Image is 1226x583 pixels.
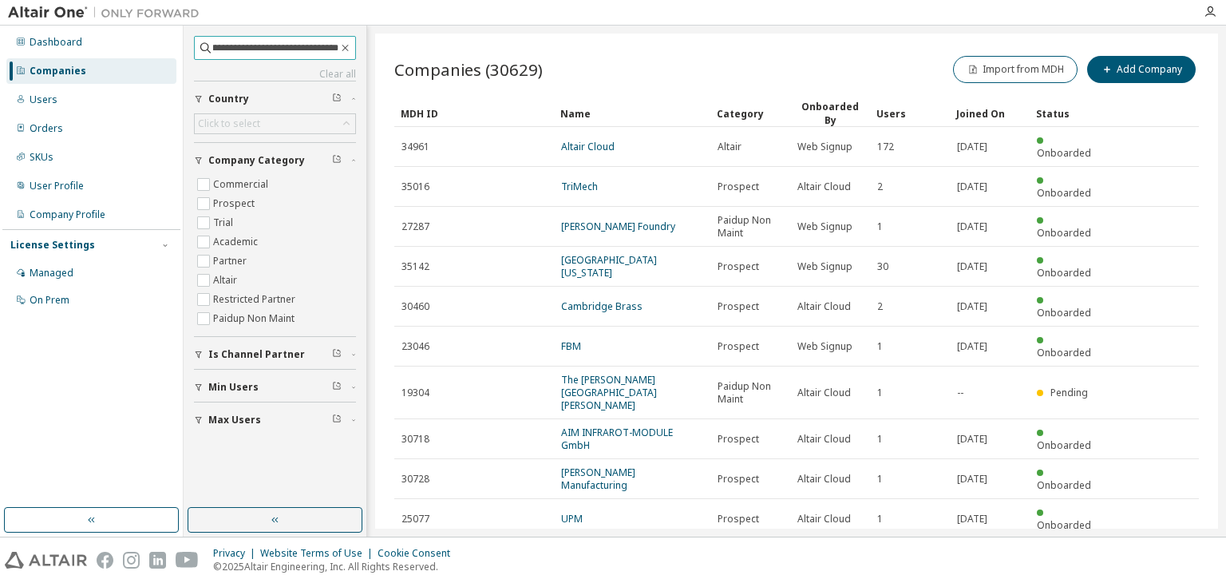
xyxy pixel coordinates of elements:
img: youtube.svg [176,552,199,569]
span: Paidup Non Maint [718,380,783,406]
div: Company Profile [30,208,105,221]
div: Status [1036,101,1103,126]
span: Onboarded [1037,266,1091,280]
button: Max Users [194,403,356,438]
div: Orders [30,122,63,135]
div: User Profile [30,180,84,192]
p: © 2025 Altair Engineering, Inc. All Rights Reserved. [213,560,460,573]
span: Web Signup [797,340,852,353]
div: MDH ID [401,101,548,126]
a: Altair Cloud [561,140,615,153]
span: 2 [877,300,883,313]
span: Onboarded [1037,478,1091,492]
button: Is Channel Partner [194,337,356,372]
span: 1 [877,387,883,399]
span: Altair Cloud [797,513,851,525]
span: 19304 [401,387,429,399]
a: [PERSON_NAME] Foundry [561,220,675,233]
button: Add Company [1087,56,1196,83]
span: Altair Cloud [797,387,851,399]
div: On Prem [30,294,69,307]
a: [GEOGRAPHIC_DATA][US_STATE] [561,253,657,280]
button: Company Category [194,143,356,178]
div: Users [30,93,57,106]
div: Dashboard [30,36,82,49]
span: Onboarded [1037,146,1091,160]
img: altair_logo.svg [5,552,87,569]
a: TriMech [561,180,598,193]
span: Prospect [718,473,759,486]
span: Altair Cloud [797,300,851,313]
span: 1 [877,473,883,486]
span: Clear filter [332,381,342,394]
span: 35142 [401,260,429,273]
label: Paidup Non Maint [213,309,298,328]
span: Clear filter [332,348,342,361]
span: Companies (30629) [394,58,543,81]
span: Prospect [718,300,759,313]
span: Company Category [208,154,305,167]
div: Name [560,101,704,126]
span: 1 [877,220,883,233]
span: 27287 [401,220,429,233]
div: Users [876,101,943,126]
img: linkedin.svg [149,552,166,569]
div: License Settings [10,239,95,252]
span: [DATE] [957,260,987,273]
span: [DATE] [957,433,987,446]
span: [DATE] [957,300,987,313]
div: Click to select [198,117,260,130]
span: Onboarded [1037,518,1091,532]
span: Onboarded [1037,186,1091,200]
label: Partner [213,252,250,271]
a: UPM [561,512,583,525]
span: 1 [877,340,883,353]
a: AIM INFRAROT-MODULE GmbH [561,426,673,452]
span: Prospect [718,180,759,193]
span: 1 [877,433,883,446]
a: Cambridge Brass [561,299,643,313]
label: Restricted Partner [213,290,299,309]
span: Clear filter [332,93,342,105]
span: Prospect [718,513,759,525]
span: Web Signup [797,141,852,153]
div: SKUs [30,151,53,164]
span: Web Signup [797,220,852,233]
span: Country [208,93,249,105]
span: Pending [1050,386,1088,399]
div: Managed [30,267,73,280]
div: Cookie Consent [378,547,460,560]
span: Onboarded [1037,306,1091,319]
span: 2 [877,180,883,193]
span: 34961 [401,141,429,153]
a: The [PERSON_NAME][GEOGRAPHIC_DATA][PERSON_NAME] [561,373,657,412]
div: Category [717,101,784,126]
span: Min Users [208,381,259,394]
span: Prospect [718,340,759,353]
button: Country [194,81,356,117]
span: Onboarded [1037,438,1091,452]
span: Altair Cloud [797,433,851,446]
span: Is Channel Partner [208,348,305,361]
div: Click to select [195,114,355,133]
div: Joined On [956,101,1023,126]
span: 25077 [401,513,429,525]
span: [DATE] [957,220,987,233]
span: Web Signup [797,260,852,273]
span: 172 [877,141,894,153]
a: Clear all [194,68,356,81]
span: Altair [718,141,742,153]
div: Onboarded By [797,100,864,127]
span: Prospect [718,433,759,446]
label: Prospect [213,194,258,213]
span: [DATE] [957,141,987,153]
div: Website Terms of Use [260,547,378,560]
label: Trial [213,213,236,232]
img: Altair One [8,5,208,21]
span: -- [957,387,963,399]
span: [DATE] [957,340,987,353]
span: 30718 [401,433,429,446]
span: 30728 [401,473,429,486]
span: [DATE] [957,513,987,525]
span: 23046 [401,340,429,353]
